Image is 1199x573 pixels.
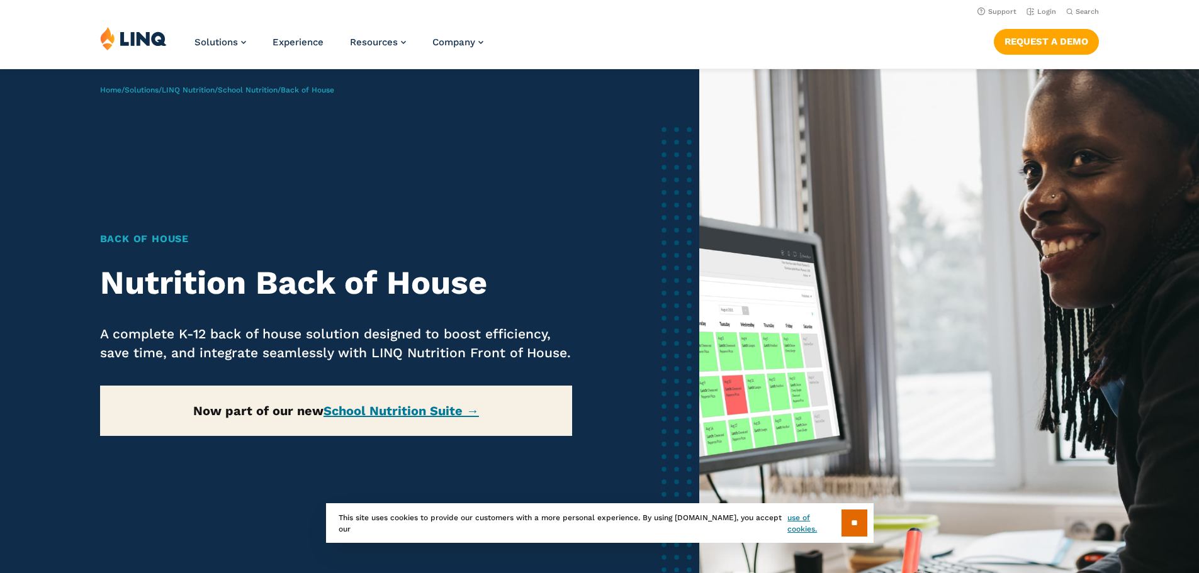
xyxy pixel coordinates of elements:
[977,8,1016,16] a: Support
[350,36,406,48] a: Resources
[350,36,398,48] span: Resources
[281,86,334,94] span: Back of House
[162,86,215,94] a: LINQ Nutrition
[100,264,487,302] strong: Nutrition Back of House
[100,86,334,94] span: / / / /
[1066,7,1099,16] button: Open Search Bar
[994,29,1099,54] a: Request a Demo
[194,26,483,68] nav: Primary Navigation
[218,86,278,94] a: School Nutrition
[100,26,167,50] img: LINQ | K‑12 Software
[432,36,483,48] a: Company
[194,36,246,48] a: Solutions
[787,512,841,535] a: use of cookies.
[326,503,874,543] div: This site uses cookies to provide our customers with a more personal experience. By using [DOMAIN...
[1027,8,1056,16] a: Login
[1076,8,1099,16] span: Search
[100,86,121,94] a: Home
[273,36,324,48] a: Experience
[100,325,573,362] p: A complete K-12 back of house solution designed to boost efficiency, save time, and integrate sea...
[994,26,1099,54] nav: Button Navigation
[193,403,479,418] strong: Now part of our new
[432,36,475,48] span: Company
[324,403,479,418] a: School Nutrition Suite →
[194,36,238,48] span: Solutions
[125,86,159,94] a: Solutions
[100,231,573,247] h1: Back of House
